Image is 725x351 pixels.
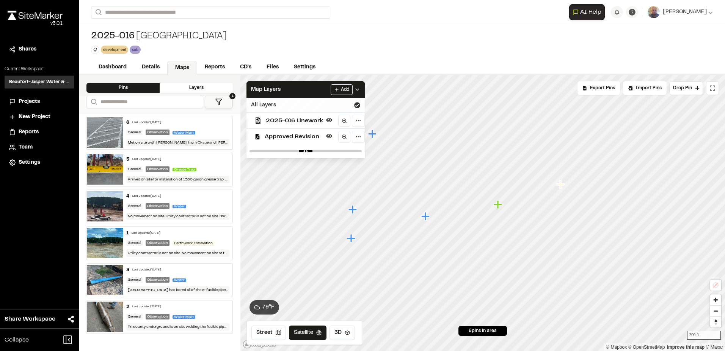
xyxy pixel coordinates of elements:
[687,331,721,340] div: 200 ft
[289,326,326,340] button: Satellite
[173,205,186,208] span: Water
[19,98,40,106] span: Projects
[126,203,143,209] div: General
[86,96,100,108] button: Search
[9,79,70,85] h3: Beaufort-Jasper Water & Sewer Authority
[494,200,504,210] div: Map marker
[130,46,140,54] div: sob
[91,46,99,54] button: Edit Tags
[556,180,566,190] div: Map marker
[126,119,129,126] div: 6
[673,85,692,92] span: Drop Pin
[160,83,233,93] div: Layers
[331,84,353,95] button: Add
[126,156,129,163] div: 5
[19,45,36,54] span: Shares
[19,128,39,136] span: Reports
[205,96,233,108] button: 1
[251,326,286,340] button: Street
[325,131,334,141] button: Hide layer
[126,267,129,274] div: 3
[126,240,143,246] div: General
[469,327,497,334] span: 6 pins in area
[91,30,227,43] div: [GEOGRAPHIC_DATA]
[126,139,229,146] div: Met on site with [PERSON_NAME] from Okatie and [PERSON_NAME] with MB [PERSON_NAME] about fire pro...
[173,131,195,134] span: Water Main
[126,130,143,135] div: General
[132,120,161,125] div: Last updated [DATE]
[710,316,721,327] button: Reset bearing to north
[232,60,259,74] a: CD's
[91,6,105,19] button: Search
[240,75,725,351] canvas: Map
[259,60,286,74] a: Files
[126,250,229,257] div: Utility contractor is not on site. No movement on site at the moment. Will check back next week
[126,304,129,310] div: 2
[19,113,50,121] span: New Project
[628,345,665,350] a: OpenStreetMap
[87,228,123,258] img: file
[667,345,705,350] a: Map feedback
[577,81,620,95] div: No pins available to export
[86,83,160,93] div: Pins
[9,158,70,167] a: Settings
[606,345,627,350] a: Mapbox
[265,132,323,141] span: Approved Revision
[9,143,70,152] a: Team
[101,46,128,54] div: development
[132,231,160,236] div: Last updated [DATE]
[146,277,169,283] div: Observation
[623,81,667,95] div: Import Pins into your project
[348,205,358,215] div: Map marker
[706,345,723,350] a: Maxar
[9,113,70,121] a: New Project
[5,315,55,324] span: Share Workspace
[132,268,161,272] div: Last updated [DATE]
[132,305,161,309] div: Last updated [DATE]
[126,193,129,200] div: 4
[146,203,169,209] div: Observation
[126,213,229,220] div: No movement on site. Utility contractor is not on site. Boring of the 8” fusible water line is co...
[710,305,721,316] button: Zoom out
[126,166,143,172] div: General
[250,300,279,315] button: 79°F
[167,61,197,75] a: Maps
[710,294,721,305] button: Zoom in
[338,115,350,127] a: Zoom to layer
[710,280,721,291] button: Location not available
[8,11,63,20] img: rebrand.png
[126,286,229,294] div: [GEOGRAPHIC_DATA] has bored all of the 8” fusible pipe from the initial tie in point to the entra...
[9,128,70,136] a: Reports
[146,130,169,135] div: Observation
[590,85,615,92] span: Export Pins
[132,157,161,162] div: Last updated [DATE]
[421,212,431,221] div: Map marker
[126,277,143,283] div: General
[19,158,40,167] span: Settings
[663,8,707,16] span: [PERSON_NAME]
[87,117,123,148] img: file
[670,81,703,95] button: Drop Pin
[87,302,123,332] img: file
[197,60,232,74] a: Reports
[243,340,276,349] a: Mapbox logo
[580,8,601,17] span: AI Help
[569,4,608,20] div: Open AI Assistant
[251,85,281,94] span: Map Layers
[134,60,167,74] a: Details
[338,131,350,143] a: Zoom to layer
[173,168,196,171] span: Grease Trap
[173,278,186,282] span: Water
[126,176,229,183] div: Arrived on site for installation of 1500 gallon grease trap. Verified 18 in of 57 stone. Insured ...
[126,230,129,237] div: 1
[146,166,169,172] div: Observation
[19,143,33,152] span: Team
[91,60,134,74] a: Dashboard
[262,303,275,311] span: 79 ° F
[91,30,135,43] span: 2025-016
[126,314,143,319] div: General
